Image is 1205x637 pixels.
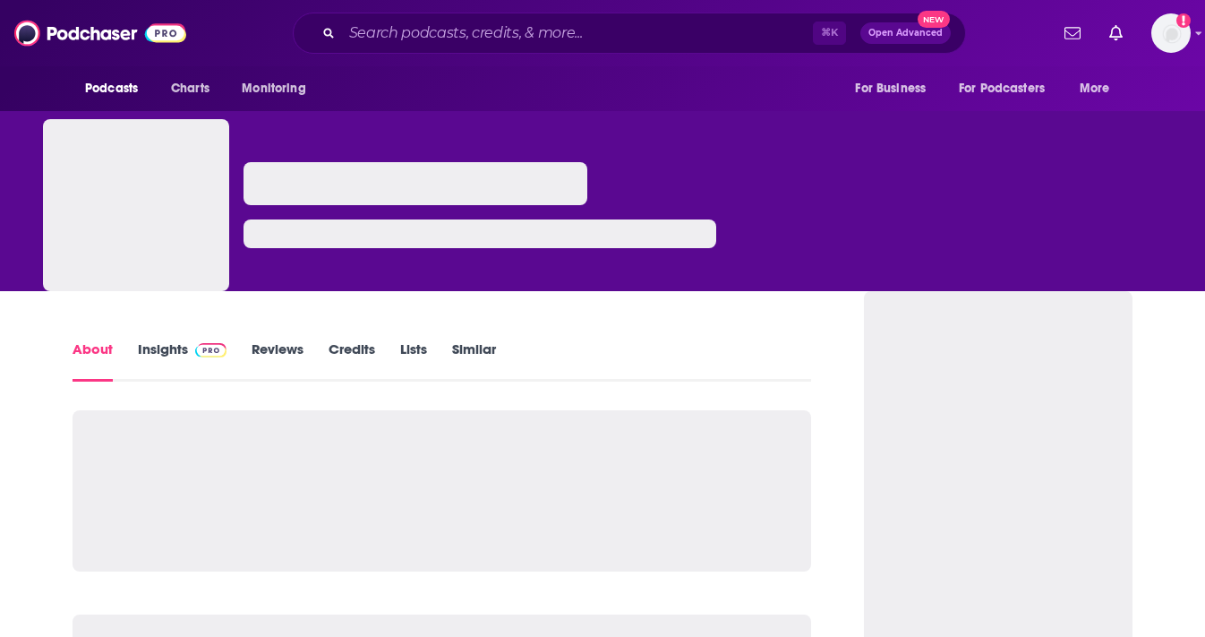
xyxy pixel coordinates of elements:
[1176,13,1191,28] svg: Add a profile image
[860,22,951,44] button: Open AdvancedNew
[918,11,950,28] span: New
[252,340,303,382] a: Reviews
[947,72,1071,106] button: open menu
[85,76,138,101] span: Podcasts
[400,340,427,382] a: Lists
[138,340,226,382] a: InsightsPodchaser Pro
[452,340,496,382] a: Similar
[1151,13,1191,53] span: Logged in as allisonstowell
[855,76,926,101] span: For Business
[293,13,966,54] div: Search podcasts, credits, & more...
[1151,13,1191,53] img: User Profile
[813,22,846,45] span: ⌘ K
[14,16,186,50] img: Podchaser - Follow, Share and Rate Podcasts
[1151,13,1191,53] button: Show profile menu
[171,76,209,101] span: Charts
[73,340,113,382] a: About
[342,19,813,47] input: Search podcasts, credits, & more...
[159,72,220,106] a: Charts
[1057,18,1088,48] a: Show notifications dropdown
[229,72,329,106] button: open menu
[868,29,943,38] span: Open Advanced
[1067,72,1132,106] button: open menu
[242,76,305,101] span: Monitoring
[842,72,948,106] button: open menu
[1080,76,1110,101] span: More
[959,76,1045,101] span: For Podcasters
[329,340,375,382] a: Credits
[73,72,161,106] button: open menu
[195,343,226,357] img: Podchaser Pro
[1102,18,1130,48] a: Show notifications dropdown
